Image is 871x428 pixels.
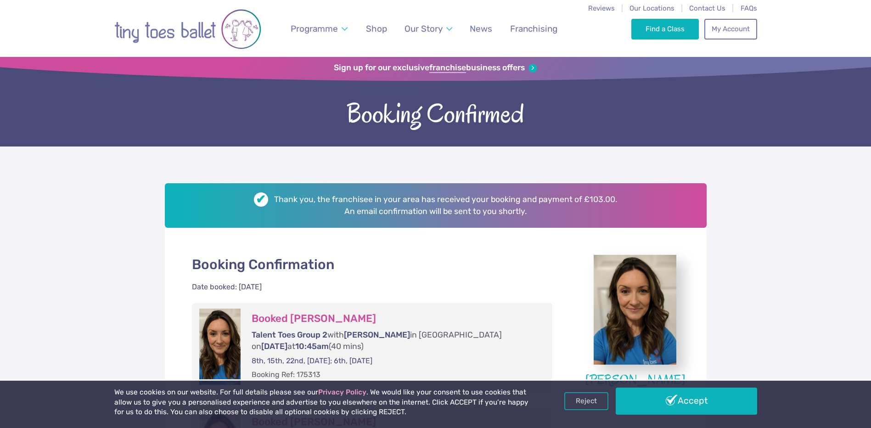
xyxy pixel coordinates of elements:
strong: franchise [429,63,466,73]
p: Booking Confirmation [192,255,553,274]
a: Shop [361,18,391,39]
a: Our Story [400,18,456,39]
span: Talent Toes Group 2 [252,330,327,339]
a: Contact Us [689,4,725,12]
span: [DATE] [261,342,287,351]
span: 10:45am [295,342,329,351]
span: Franchising [510,23,557,34]
span: [PERSON_NAME] [344,330,410,339]
a: Programme [286,18,352,39]
img: photo-2024-02-25-19-42-31.jpg [594,255,676,365]
a: Reviews [588,4,615,12]
p: We use cookies on our website. For full details please see our . We would like your consent to us... [114,388,532,417]
a: Privacy Policy [318,388,366,396]
a: Reject [564,392,608,410]
span: Programme [291,23,338,34]
h2: Thank you, the franchisee in your area has received your booking and payment of £103.00. An email... [165,183,707,228]
span: Shop [366,23,387,34]
a: My Account [704,19,757,39]
p: Booking Ref: 175313 [252,370,534,380]
img: tiny toes ballet [114,6,261,52]
figcaption: [PERSON_NAME] [580,371,690,389]
a: Our Locations [629,4,674,12]
a: Find a Class [631,19,699,39]
a: Accept [616,388,757,414]
span: News [470,23,492,34]
a: Franchising [506,18,562,39]
a: FAQs [741,4,757,12]
p: 8th, 15th, 22nd, [DATE]; 6th, [DATE] [252,356,534,366]
div: Date booked: [DATE] [192,282,262,292]
a: News [466,18,497,39]
h3: Booked [PERSON_NAME] [252,312,534,325]
span: Our Story [405,23,443,34]
a: Sign up for our exclusivefranchisebusiness offers [334,63,537,73]
p: with in [GEOGRAPHIC_DATA] on at (40 mins) [252,329,534,352]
